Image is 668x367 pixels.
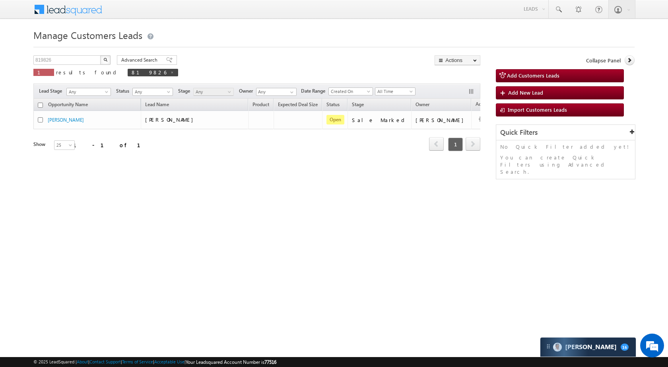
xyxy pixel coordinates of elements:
span: next [466,137,480,151]
a: Any [132,88,173,96]
span: 1 [448,138,463,151]
span: 25 [54,142,76,149]
span: Lead Name [141,100,173,111]
span: Product [252,101,269,107]
a: Expected Deal Size [274,100,322,111]
span: results found [56,69,119,76]
a: Stage [348,100,368,111]
span: Your Leadsquared Account Number is [186,359,276,365]
span: Manage Customers Leads [33,29,142,41]
span: Any [67,88,108,95]
span: 16 [621,344,629,351]
div: Show [33,141,48,148]
div: Sale Marked [352,117,408,124]
span: Stage [352,101,364,107]
a: Acceptable Use [154,359,184,364]
span: 819826 [132,69,166,76]
span: Owner [416,101,429,107]
p: No Quick Filter added yet! [500,143,631,150]
span: Advanced Search [121,56,160,64]
span: Import Customers Leads [508,106,567,113]
a: Contact Support [89,359,121,364]
span: Collapse Panel [586,57,621,64]
span: Created On [329,88,370,95]
a: 25 [54,140,75,150]
span: Status [116,87,132,95]
a: Opportunity Name [44,100,92,111]
div: carter-dragCarter[PERSON_NAME]16 [540,337,636,357]
a: Terms of Service [122,359,153,364]
a: Show All Items [286,88,296,96]
span: Open [326,115,344,124]
span: Stage [178,87,193,95]
span: Add New Lead [508,89,543,96]
img: Search [103,58,107,62]
input: Check all records [38,103,43,108]
span: [PERSON_NAME] [145,116,197,123]
div: [PERSON_NAME] [416,117,468,124]
span: All Time [375,88,413,95]
a: Status [322,100,344,111]
span: Opportunity Name [48,101,88,107]
p: You can create Quick Filters using Advanced Search. [500,154,631,175]
a: All Time [375,87,416,95]
span: Owner [239,87,256,95]
span: Actions [472,100,495,110]
span: Add Customers Leads [507,72,559,79]
button: Actions [435,55,480,65]
span: Any [194,88,231,95]
a: Any [66,88,111,96]
a: Any [193,88,234,96]
span: prev [429,137,444,151]
a: prev [429,138,444,151]
span: 1 [37,69,50,76]
span: Expected Deal Size [278,101,318,107]
a: [PERSON_NAME] [48,117,84,123]
span: Any [133,88,171,95]
span: 77516 [264,359,276,365]
a: About [77,359,88,364]
span: Date Range [301,87,328,95]
span: Lead Stage [39,87,65,95]
div: Quick Filters [496,125,635,140]
a: Created On [328,87,373,95]
div: 1 - 1 of 1 [73,140,150,150]
a: next [466,138,480,151]
span: © 2025 LeadSquared | | | | | [33,358,276,366]
input: Type to Search [256,88,297,96]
